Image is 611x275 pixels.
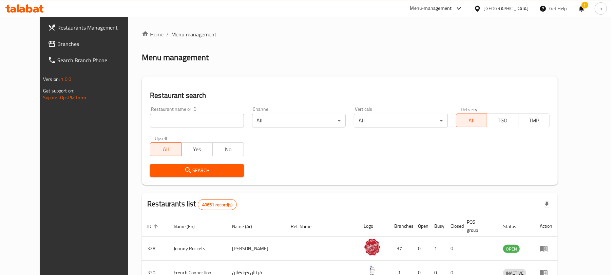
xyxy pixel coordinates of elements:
[61,75,71,84] span: 1.0.0
[57,23,136,32] span: Restaurants Management
[389,216,413,237] th: Branches
[445,216,461,237] th: Closed
[198,199,237,210] div: Total records count
[445,237,461,261] td: 0
[461,107,478,111] label: Delivery
[43,86,74,95] span: Get support on:
[539,196,555,213] div: Export file
[487,114,518,127] button: TGO
[57,56,136,64] span: Search Branch Phone
[174,222,204,230] span: Name (En)
[534,216,558,237] th: Action
[155,166,238,175] span: Search
[150,114,244,127] input: Search for restaurant name or ID..
[429,237,445,261] td: 1
[459,116,485,125] span: All
[184,144,210,154] span: Yes
[429,216,445,237] th: Busy
[227,237,286,261] td: [PERSON_NAME]
[232,222,261,230] span: Name (Ar)
[153,144,179,154] span: All
[43,75,60,84] span: Version:
[42,36,142,52] a: Branches
[142,30,558,38] nav: breadcrumb
[147,222,160,230] span: ID
[198,202,236,208] span: 40651 record(s)
[518,114,550,127] button: TMP
[358,216,389,237] th: Logo
[43,93,86,102] a: Support.OpsPlatform
[364,239,381,256] img: Johnny Rockets
[150,164,244,177] button: Search
[291,222,321,230] span: Ref. Name
[503,245,520,253] span: OPEN
[142,52,209,63] h2: Menu management
[42,19,142,36] a: Restaurants Management
[166,30,169,38] li: /
[410,4,452,13] div: Menu-management
[599,5,602,12] span: h
[413,237,429,261] td: 0
[142,237,168,261] td: 328
[155,136,167,140] label: Upsell
[354,114,447,127] div: All
[540,244,552,253] div: Menu
[147,199,237,210] h2: Restaurants list
[490,116,516,125] span: TGO
[252,114,346,127] div: All
[467,218,490,234] span: POS group
[142,30,164,38] a: Home
[215,144,241,154] span: No
[503,222,525,230] span: Status
[389,237,413,261] td: 37
[456,114,488,127] button: All
[181,142,213,156] button: Yes
[503,245,520,253] div: OPEN
[413,216,429,237] th: Open
[521,116,547,125] span: TMP
[171,30,216,38] span: Menu management
[150,90,550,101] h2: Restaurant search
[212,142,244,156] button: No
[168,237,227,261] td: Johnny Rockets
[484,5,529,12] div: [GEOGRAPHIC_DATA]
[57,40,136,48] span: Branches
[150,142,182,156] button: All
[42,52,142,68] a: Search Branch Phone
